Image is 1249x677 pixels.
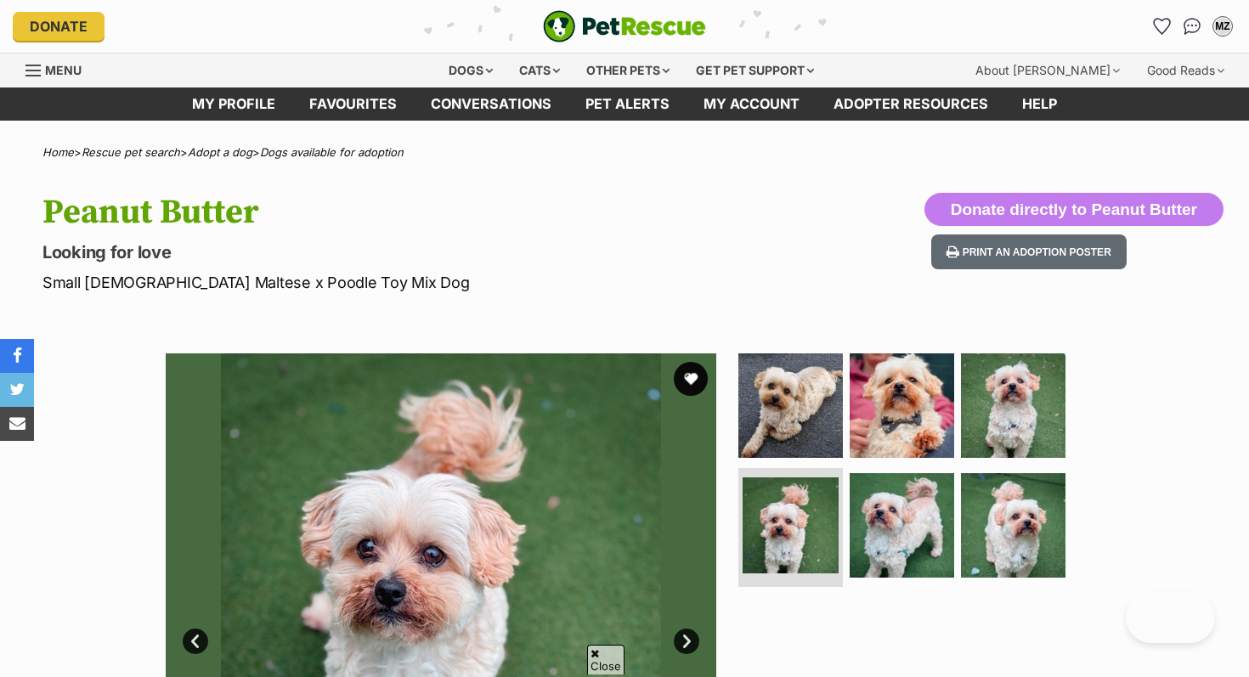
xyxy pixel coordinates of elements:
img: logo-e224e6f780fb5917bec1dbf3a21bbac754714ae5b6737aabdf751b685950b380.svg [543,10,706,42]
a: Adopt a dog [188,145,252,159]
a: Conversations [1178,13,1206,40]
img: Photo of Peanut Butter [850,473,954,578]
img: Photo of Peanut Butter [738,353,843,458]
button: Donate directly to Peanut Butter [924,193,1224,227]
button: My account [1209,13,1236,40]
p: Looking for love [42,240,761,264]
img: chat-41dd97257d64d25036548639549fe6c8038ab92f7586957e7f3b1b290dea8141.svg [1184,18,1201,35]
a: Prev [183,629,208,654]
a: Adopter resources [817,87,1005,121]
div: Other pets [574,54,681,87]
img: Photo of Peanut Butter [961,473,1065,578]
div: Get pet support [684,54,826,87]
div: Dogs [437,54,505,87]
button: Print an adoption poster [931,234,1127,269]
a: Favourites [292,87,414,121]
a: Pet alerts [568,87,687,121]
a: Menu [25,54,93,84]
span: Close [587,645,624,674]
div: About [PERSON_NAME] [964,54,1132,87]
a: My account [687,87,817,121]
a: Donate [13,12,105,41]
p: Small [DEMOGRAPHIC_DATA] Maltese x Poodle Toy Mix Dog [42,271,761,294]
a: Rescue pet search [82,145,180,159]
a: Dogs available for adoption [260,145,404,159]
span: Menu [45,63,82,77]
div: Good Reads [1135,54,1236,87]
a: My profile [175,87,292,121]
iframe: Help Scout Beacon - Open [1126,592,1215,643]
img: Photo of Peanut Butter [961,353,1065,458]
button: favourite [674,362,708,396]
a: conversations [414,87,568,121]
a: Help [1005,87,1074,121]
a: Home [42,145,74,159]
div: MZ [1214,18,1231,35]
h1: Peanut Butter [42,193,761,232]
ul: Account quick links [1148,13,1236,40]
a: Next [674,629,699,654]
img: Photo of Peanut Butter [743,477,839,573]
img: Photo of Peanut Butter [850,353,954,458]
a: PetRescue [543,10,706,42]
div: Cats [507,54,572,87]
a: Favourites [1148,13,1175,40]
